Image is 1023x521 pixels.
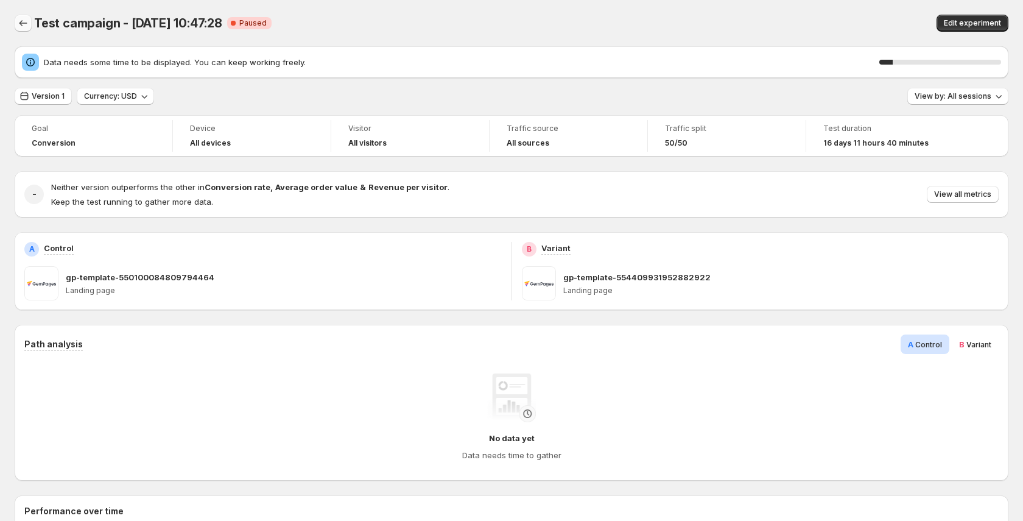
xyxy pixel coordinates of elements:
a: DeviceAll devices [190,122,314,149]
strong: Revenue per visitor [368,182,448,192]
span: Test duration [823,124,947,133]
span: Conversion [32,138,76,148]
img: gp-template-554409931952882922 [522,266,556,300]
a: Test duration16 days 11 hours 40 minutes [823,122,947,149]
span: Control [915,340,942,349]
h4: All sources [507,138,549,148]
span: Visitor [348,124,472,133]
h2: A [29,244,35,254]
button: Back [15,15,32,32]
span: Data needs some time to be displayed. You can keep working freely. [44,56,879,68]
span: 16 days 11 hours 40 minutes [823,138,929,148]
h2: Performance over time [24,505,999,517]
a: Traffic split50/50 [665,122,789,149]
img: No data yet [487,374,536,422]
h4: All visitors [348,138,387,148]
p: gp-template-550100084809794464 [66,271,214,283]
button: View by: All sessions [907,88,1008,105]
span: Goal [32,124,155,133]
span: Neither version outperforms the other in . [51,182,449,192]
span: View by: All sessions [915,91,991,101]
span: Edit experiment [944,18,1001,28]
a: GoalConversion [32,122,155,149]
p: Control [44,242,74,254]
span: Variant [966,340,991,349]
button: Currency: USD [77,88,154,105]
strong: Conversion rate [205,182,270,192]
img: gp-template-550100084809794464 [24,266,58,300]
button: Version 1 [15,88,72,105]
a: Traffic sourceAll sources [507,122,630,149]
span: B [959,339,965,349]
p: Variant [541,242,571,254]
h4: No data yet [489,432,535,444]
p: Landing page [563,286,999,296]
span: Device [190,124,314,133]
strong: , [270,182,273,192]
button: View all metrics [927,186,999,203]
h4: All devices [190,138,231,148]
button: Edit experiment [937,15,1008,32]
strong: & [360,182,366,192]
span: Keep the test running to gather more data. [51,197,213,207]
span: View all metrics [934,190,991,199]
span: Test campaign - [DATE] 10:47:28 [34,16,222,30]
h4: Data needs time to gather [462,449,561,461]
p: Landing page [66,286,502,296]
span: Currency: USD [84,91,137,101]
p: gp-template-554409931952882922 [563,271,711,283]
h2: - [32,188,37,200]
h2: B [527,244,532,254]
span: Version 1 [32,91,65,101]
span: Traffic source [507,124,630,133]
h3: Path analysis [24,338,83,350]
span: A [908,339,913,349]
span: 50/50 [665,138,687,148]
strong: Average order value [275,182,357,192]
span: Paused [239,18,267,28]
span: Traffic split [665,124,789,133]
a: VisitorAll visitors [348,122,472,149]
